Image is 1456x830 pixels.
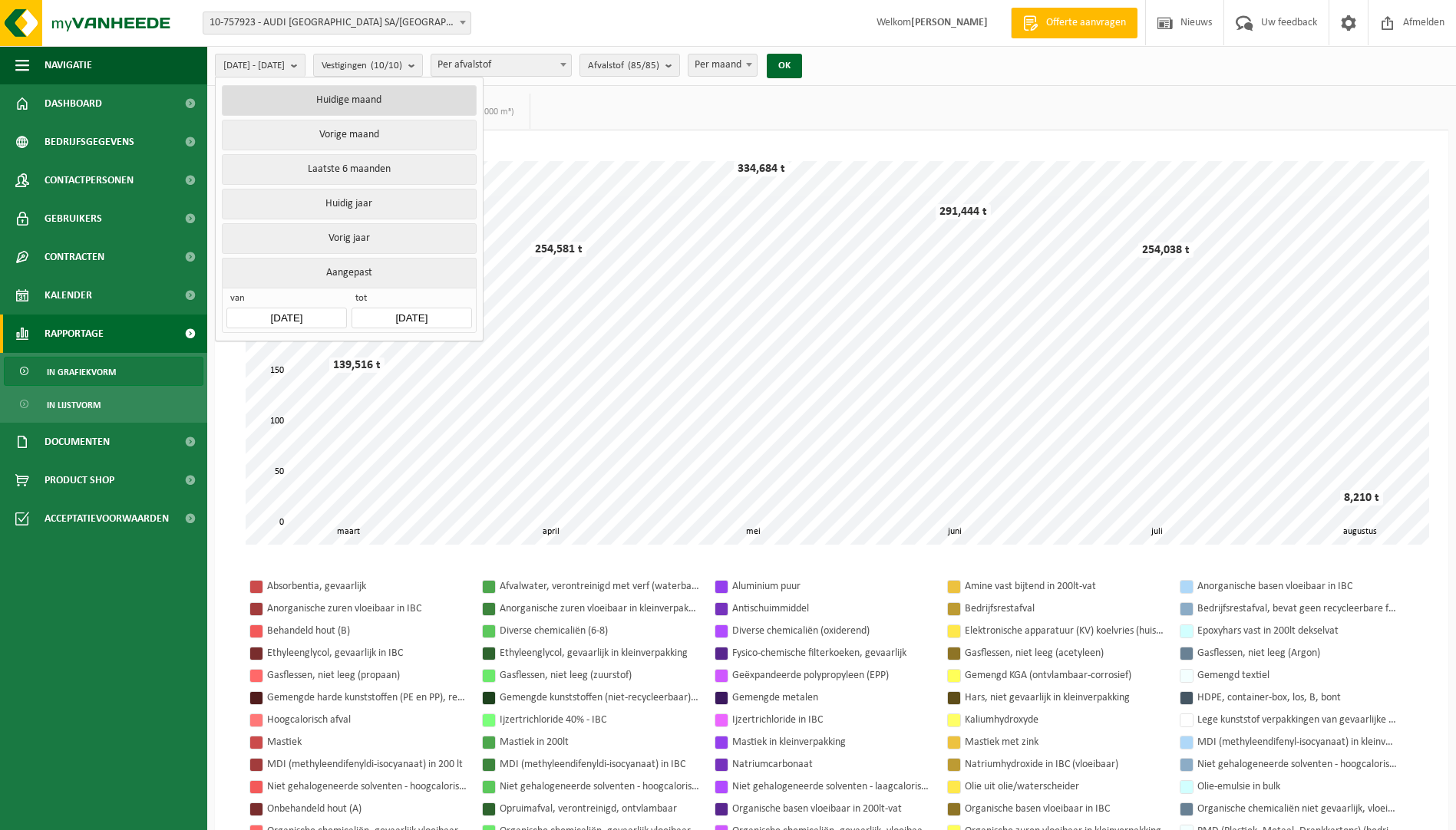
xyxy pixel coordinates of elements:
span: Kalender [45,276,92,315]
div: Gemengde kunststoffen (niet-recycleerbaar), exclusief PVC [500,688,699,707]
div: 254,038 t [1138,242,1194,258]
div: HDPE, container-box, los, B, bont [1197,688,1397,707]
div: Lege kunststof verpakkingen van gevaarlijke stoffen [1197,710,1397,730]
div: Afvalwater, verontreinigd met verf (waterbasis) [500,577,699,596]
div: Niet gehalogeneerde solventen - laagcalorisch in 200lt-vat [732,777,932,796]
button: Vorig jaar [222,223,476,254]
button: Vestigingen(10/10) [313,54,423,77]
count: (10/10) [371,61,402,71]
div: Aluminium puur [732,577,932,596]
div: Gemengde harde kunststoffen (PE en PP), recycleerbaar (industrieel) [267,688,467,707]
span: Per afvalstof [431,54,571,76]
span: Documenten [45,423,110,461]
div: Epoxyhars vast in 200lt dekselvat [1197,621,1397,641]
button: [DATE] - [DATE] [215,54,305,77]
div: Niet gehalogeneerde solventen - hoogcalorisch in kleinverpakking [500,777,699,796]
span: [DATE] - [DATE] [223,54,285,77]
span: Per maand [688,54,757,76]
div: Gemengde metalen [732,688,932,707]
div: Gasflessen, niet leeg (propaan) [267,666,467,685]
div: MDI (methyleendifenyldi-isocyanaat) in 200 lt [267,755,467,774]
span: Contactpersonen [45,161,134,199]
div: Ethyleenglycol, gevaarlijk in kleinverpakking [500,644,699,663]
div: MDI (methyleendifenyl-isocyanaat) in kleinverpakking [1197,733,1397,752]
div: Ijzertrichloride in IBC [732,710,932,730]
a: In grafiekvorm [4,357,203,386]
div: Diverse chemicaliën (oxiderend) [732,621,932,641]
div: Onbehandeld hout (A) [267,799,467,818]
span: Vestigingen [322,54,402,77]
a: In lijstvorm [4,390,203,419]
div: Anorganische zuren vloeibaar in kleinverpakking [500,599,699,618]
span: In lijstvorm [47,390,101,420]
span: 10-757923 - AUDI BRUSSELS SA/NV - VORST [203,12,471,35]
div: Diverse chemicaliën (6-8) [500,621,699,641]
div: 334,684 t [734,161,789,176]
span: Afvalstof [588,54,659,77]
button: Huidig jaar [222,189,476,219]
div: Ethyleenglycol, gevaarlijk in IBC [267,644,467,663]
span: van [226,292,346,308]
div: Mastiek in kleinverpakking [732,733,932,752]
span: Rapportage [45,315,104,353]
span: Bedrijfsgegevens [45,123,134,161]
strong: [PERSON_NAME] [911,17,988,28]
span: Acceptatievoorwaarden [45,499,169,538]
div: Mastiek in 200lt [500,733,699,752]
span: tot [352,292,471,308]
div: Amine vast bijtend in 200lt-vat [965,577,1164,596]
div: Mastiek [267,733,467,752]
div: Natriumcarbonaat [732,755,932,774]
button: Huidige maand [222,85,476,116]
div: Gasflessen, niet leeg (Argon) [1197,644,1397,663]
div: Ijzertrichloride 40% - IBC [500,710,699,730]
span: Per afvalstof [431,54,572,77]
span: 10-757923 - AUDI BRUSSELS SA/NV - VORST [203,12,470,34]
div: Geëxpandeerde polypropyleen (EPP) [732,666,932,685]
button: Afvalstof(85/85) [579,54,680,77]
div: Hoogcalorisch afval [267,710,467,730]
div: Niet gehalogeneerde solventen - hoogcalorisch in 200lt-vat [1197,755,1397,774]
div: MDI (methyleendifenyldi-isocyanaat) in IBC [500,755,699,774]
div: Gasflessen, niet leeg (acetyleen) [965,644,1164,663]
div: Hars, niet gevaarlijk in kleinverpakking [965,688,1164,707]
div: Elektronische apparatuur (KV) koelvries (huishoudelijk) [965,621,1164,641]
span: Product Shop [45,461,114,499]
div: Absorbentia, gevaarlijk [267,577,467,596]
div: Organische chemicaliën niet gevaarlijk, vloeibaar in IBC [1197,799,1397,818]
div: Anorganische zuren vloeibaar in IBC [267,599,467,618]
div: 291,444 t [936,204,991,219]
button: OK [767,54,802,78]
span: Per maand [688,54,758,77]
a: Offerte aanvragen [1011,8,1137,38]
span: Contracten [45,238,104,276]
button: Vorige maand [222,120,476,150]
div: Antischuimmiddel [732,599,932,618]
div: Anorganische basen vloeibaar in IBC [1197,577,1397,596]
div: Natriumhydroxide in IBC (vloeibaar) [965,755,1164,774]
span: (350,000 m³) [461,107,514,117]
div: 139,516 t [329,357,385,373]
div: Mastiek met zink [965,733,1164,752]
div: Organische basen vloeibaar in 200lt-vat [732,799,932,818]
div: Opruimafval, verontreinigd, ontvlambaar [500,799,699,818]
div: Gasflessen, niet leeg (zuurstof) [500,666,699,685]
div: Behandeld hout (B) [267,621,467,641]
span: Gebruikers [45,199,102,238]
button: Laatste 6 maanden [222,154,476,185]
span: Dashboard [45,84,102,123]
div: Niet gehalogeneerde solventen - hoogcalorisch in IBC [267,777,467,796]
div: Organische basen vloeibaar in IBC [965,799,1164,818]
div: 8,210 t [1340,490,1383,506]
div: Olie-emulsie in bulk [1197,777,1397,796]
span: In grafiekvorm [47,357,116,387]
div: Gemengd textiel [1197,666,1397,685]
div: Bedrijfsrestafval, bevat geen recycleerbare fracties, verbrandbaar na verkleining [1197,599,1397,618]
div: 254,581 t [531,242,586,257]
count: (85/85) [628,61,659,71]
span: Offerte aanvragen [1042,15,1130,31]
div: Fysico-chemische filterkoeken, gevaarlijk [732,644,932,663]
div: Kaliumhydroxyde [965,710,1164,730]
div: Olie uit olie/waterscheider [965,777,1164,796]
span: Navigatie [45,46,92,84]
